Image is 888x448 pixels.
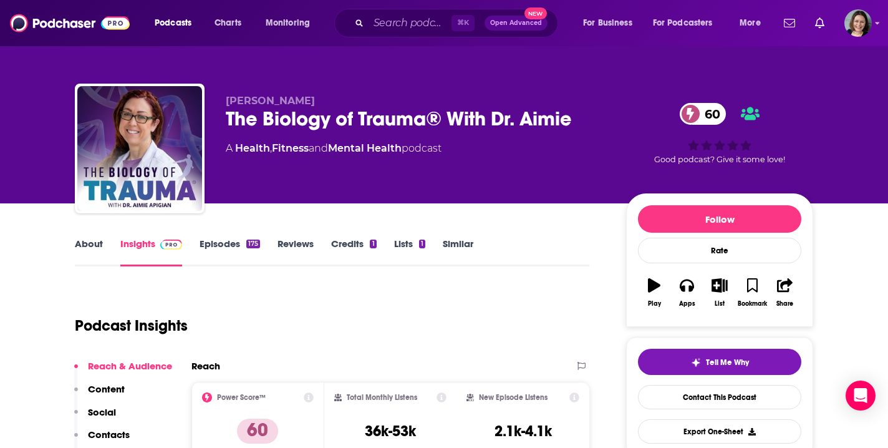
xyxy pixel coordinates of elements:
a: 60 [680,103,726,125]
input: Search podcasts, credits, & more... [369,13,451,33]
h3: 2.1k-4.1k [495,422,552,441]
span: and [309,142,328,154]
span: , [270,142,272,154]
button: Share [769,270,801,315]
h2: Total Monthly Listens [347,393,417,402]
span: Monitoring [266,14,310,32]
button: Apps [670,270,703,315]
span: Open Advanced [490,20,542,26]
div: Apps [679,300,695,308]
p: Contacts [88,429,130,441]
span: Good podcast? Give it some love! [654,155,785,164]
button: Content [74,383,125,406]
a: Health [235,142,270,154]
a: Mental Health [328,142,402,154]
button: Open AdvancedNew [485,16,548,31]
button: Play [638,270,670,315]
h2: Power Score™ [217,393,266,402]
button: List [703,270,736,315]
span: [PERSON_NAME] [226,95,315,107]
button: Reach & Audience [74,360,172,383]
p: 60 [237,419,278,444]
button: open menu [731,13,776,33]
span: ⌘ K [451,15,475,31]
div: 175 [246,240,260,248]
a: About [75,238,103,266]
a: Show notifications dropdown [779,12,800,34]
a: Contact This Podcast [638,385,801,409]
h1: Podcast Insights [75,316,188,335]
button: Bookmark [736,270,768,315]
span: 60 [692,103,726,125]
img: User Profile [844,9,872,37]
button: Export One-Sheet [638,419,801,444]
div: Open Intercom Messenger [846,381,876,411]
p: Social [88,406,116,418]
img: Podchaser - Follow, Share and Rate Podcasts [10,11,130,35]
span: New [524,7,547,19]
a: Lists1 [394,238,425,266]
h2: New Episode Listens [479,393,548,402]
span: Logged in as micglogovac [844,9,872,37]
button: open menu [257,13,326,33]
button: Follow [638,205,801,233]
button: open menu [645,13,731,33]
div: 60Good podcast? Give it some love! [626,95,813,172]
a: InsightsPodchaser Pro [120,238,182,266]
button: Social [74,406,116,429]
div: A podcast [226,141,442,156]
button: open menu [146,13,208,33]
p: Content [88,383,125,395]
button: Show profile menu [844,9,872,37]
span: For Podcasters [653,14,713,32]
div: List [715,300,725,308]
a: Reviews [277,238,314,266]
div: Search podcasts, credits, & more... [346,9,570,37]
div: Rate [638,238,801,263]
span: More [740,14,761,32]
span: Podcasts [155,14,191,32]
div: 1 [419,240,425,248]
h2: Reach [191,360,220,372]
h3: 36k-53k [365,422,416,441]
a: Episodes175 [200,238,260,266]
span: Charts [215,14,241,32]
a: Credits1 [331,238,376,266]
img: Podchaser Pro [160,240,182,250]
button: open menu [574,13,648,33]
div: Bookmark [738,300,767,308]
div: Play [648,300,661,308]
span: For Business [583,14,632,32]
a: Show notifications dropdown [810,12,829,34]
a: Similar [443,238,473,266]
button: tell me why sparkleTell Me Why [638,349,801,375]
img: The Biology of Trauma® With Dr. Aimie [77,86,202,211]
p: Reach & Audience [88,360,172,372]
div: 1 [370,240,376,248]
a: Charts [206,13,249,33]
img: tell me why sparkle [691,358,701,368]
span: Tell Me Why [706,358,749,368]
a: Fitness [272,142,309,154]
div: Share [776,300,793,308]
